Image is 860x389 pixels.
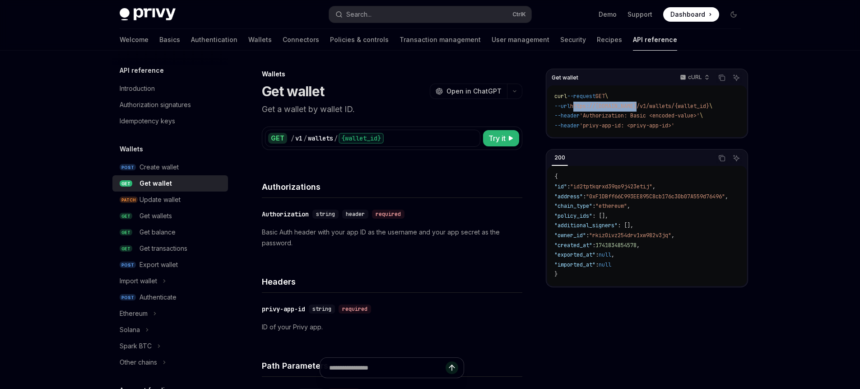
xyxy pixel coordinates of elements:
[112,338,228,354] button: Toggle Spark BTC section
[139,259,178,270] div: Export wallet
[120,341,152,352] div: Spark BTC
[554,271,558,278] span: }
[139,227,176,238] div: Get balance
[663,7,719,22] a: Dashboard
[430,84,507,99] button: Open in ChatGPT
[334,134,338,143] div: /
[120,164,136,171] span: POST
[346,9,372,20] div: Search...
[329,6,531,23] button: Open search
[262,276,522,288] h4: Headers
[483,130,519,146] button: Try it
[262,322,522,333] p: ID of your Privy app.
[262,210,309,219] div: Authorization
[552,152,568,163] div: 200
[120,29,149,51] a: Welcome
[339,133,384,144] div: {wallet_id}
[554,173,558,180] span: {
[595,242,637,249] span: 1741834854578
[554,193,583,200] span: "address"
[554,222,618,229] span: "additional_signers"
[446,361,458,374] button: Send message
[554,212,592,220] span: "policy_ids"
[580,112,700,119] span: 'Authorization: Basic <encoded-value>'
[512,11,526,18] span: Ctrl K
[112,175,228,192] a: GETGet wallet
[592,202,595,210] span: :
[671,232,674,239] span: ,
[120,324,140,335] div: Solana
[291,134,294,143] div: /
[112,192,228,208] a: PATCHUpdate wallet
[312,305,331,313] span: string
[730,152,742,164] button: Ask AI
[120,262,136,268] span: POST
[248,29,272,51] a: Wallets
[303,134,307,143] div: /
[120,8,176,21] img: dark logo
[605,93,608,100] span: \
[329,358,446,378] input: Ask a question...
[599,261,611,268] span: null
[586,193,725,200] span: "0xF1DBff66C993EE895C8cb176c30b07A559d76496"
[618,222,633,229] span: : [],
[112,113,228,129] a: Idempotency keys
[716,152,728,164] button: Copy the contents from the code block
[112,224,228,240] a: GETGet balance
[120,357,157,368] div: Other chains
[112,289,228,305] a: POSTAuthenticate
[139,194,181,205] div: Update wallet
[709,103,712,110] span: \
[346,211,365,218] span: header
[120,99,191,110] div: Authorization signatures
[120,229,132,236] span: GET
[595,251,599,258] span: :
[592,212,608,220] span: : [],
[308,134,333,143] div: wallets
[560,29,586,51] a: Security
[112,305,228,322] button: Toggle Ethereum section
[554,103,570,110] span: --url
[599,10,617,19] a: Demo
[139,211,172,221] div: Get wallets
[139,292,177,303] div: Authenticate
[112,322,228,338] button: Toggle Solana section
[262,181,522,193] h4: Authorizations
[488,133,506,144] span: Try it
[633,29,677,51] a: API reference
[139,178,172,189] div: Get wallet
[586,232,589,239] span: :
[372,210,404,219] div: required
[112,159,228,175] a: POSTCreate wallet
[595,261,599,268] span: :
[120,180,132,187] span: GET
[628,10,652,19] a: Support
[191,29,237,51] a: Authentication
[595,93,605,100] span: GET
[112,273,228,289] button: Toggle Import wallet section
[120,276,157,286] div: Import wallet
[112,240,228,257] a: GETGet transactions
[595,202,627,210] span: "ethereum"
[725,193,728,200] span: ,
[268,133,287,144] div: GET
[554,122,580,129] span: --header
[675,70,713,85] button: cURL
[637,242,640,249] span: ,
[262,305,305,314] div: privy-app-id
[262,83,325,99] h1: Get wallet
[120,245,132,252] span: GET
[120,83,155,94] div: Introduction
[726,7,741,22] button: Toggle dark mode
[570,103,709,110] span: https://[DOMAIN_NAME]/v1/wallets/{wallet_id}
[554,251,595,258] span: "exported_at"
[400,29,481,51] a: Transaction management
[589,232,671,239] span: "rkiz0ivz254drv1xw982v3jq"
[716,72,728,84] button: Copy the contents from the code block
[120,65,164,76] h5: API reference
[112,97,228,113] a: Authorization signatures
[120,308,148,319] div: Ethereum
[330,29,389,51] a: Policies & controls
[120,213,132,220] span: GET
[597,29,622,51] a: Recipes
